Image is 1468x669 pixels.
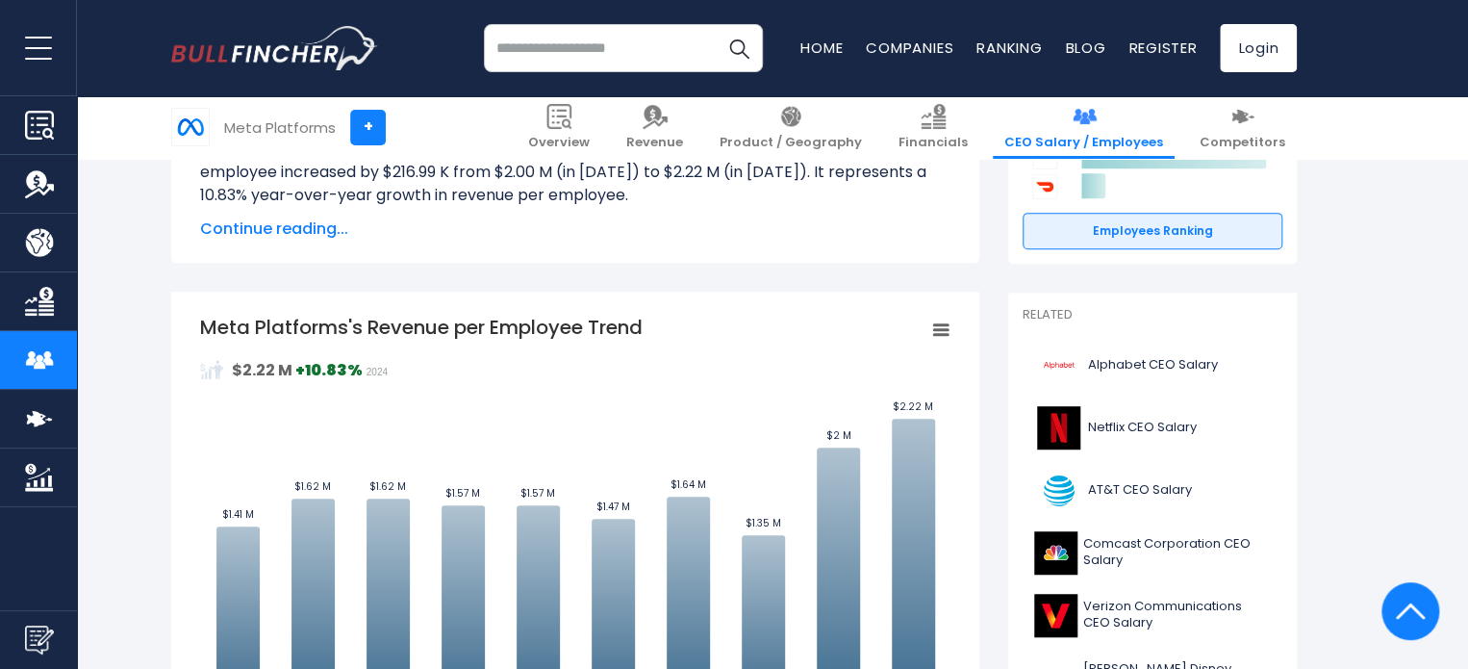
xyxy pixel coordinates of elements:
text: $2.22 M [893,399,933,414]
span: CEO Salary / Employees [1004,135,1163,151]
text: $1.35 M [746,516,781,530]
a: Competitors [1188,96,1297,159]
span: Financials [899,135,968,151]
a: Financials [887,96,979,159]
a: Netflix CEO Salary [1023,401,1282,454]
text: $1.57 M [445,486,480,501]
text: $1.47 M [596,500,630,514]
a: Revenue [615,96,695,159]
a: CEO Salary / Employees [993,96,1175,159]
img: VZ logo [1034,594,1077,637]
text: $1.62 M [294,479,331,494]
span: Verizon Communications CEO Salary [1083,599,1271,631]
button: Search [715,24,763,72]
span: Netflix CEO Salary [1088,420,1197,436]
text: $2 M [826,428,851,443]
a: Verizon Communications CEO Salary [1023,589,1282,642]
a: Overview [517,96,601,159]
span: AT&T CEO Salary [1088,482,1192,499]
a: Home [800,38,843,58]
tspan: Meta Platforms's Revenue per Employee Trend [200,314,643,341]
img: bullfincher logo [171,26,378,70]
text: $1.62 M [369,479,406,494]
a: AT&T CEO Salary [1023,464,1282,517]
img: CMCSA logo [1034,531,1077,575]
span: Alphabet CEO Salary [1088,357,1218,373]
a: Product / Geography [708,96,873,159]
img: DoorDash competitors logo [1032,174,1057,199]
text: $1.64 M [671,477,706,492]
text: $1.57 M [520,486,555,501]
a: + [350,110,386,145]
span: Overview [528,135,590,151]
span: Continue reading... [200,218,950,241]
span: 2024 [367,367,388,377]
a: Login [1220,24,1297,72]
li: In fiscal year [DATE], the revenue per employee at Meta Platforms was $2.22 M. The revenue per em... [200,138,950,207]
a: Companies [866,38,953,58]
div: Meta Platforms [224,116,336,139]
img: T logo [1034,469,1082,512]
a: Blog [1065,38,1105,58]
span: Product / Geography [720,135,862,151]
span: Comcast Corporation CEO Salary [1083,536,1271,569]
span: Competitors [1200,135,1285,151]
a: Go to homepage [171,26,378,70]
a: Comcast Corporation CEO Salary [1023,527,1282,579]
span: Revenue [626,135,683,151]
img: RevenuePerEmployee.svg [200,358,223,381]
a: Register [1128,38,1197,58]
img: NFLX logo [1034,406,1082,450]
a: Alphabet CEO Salary [1023,339,1282,392]
img: META logo [172,109,209,145]
strong: +10.83% [295,359,363,381]
text: $1.41 M [222,507,254,522]
img: GOOGL logo [1034,344,1082,387]
strong: $2.22 M [232,359,292,381]
p: Related [1023,307,1282,323]
a: Employees Ranking [1023,213,1282,249]
a: Ranking [976,38,1042,58]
